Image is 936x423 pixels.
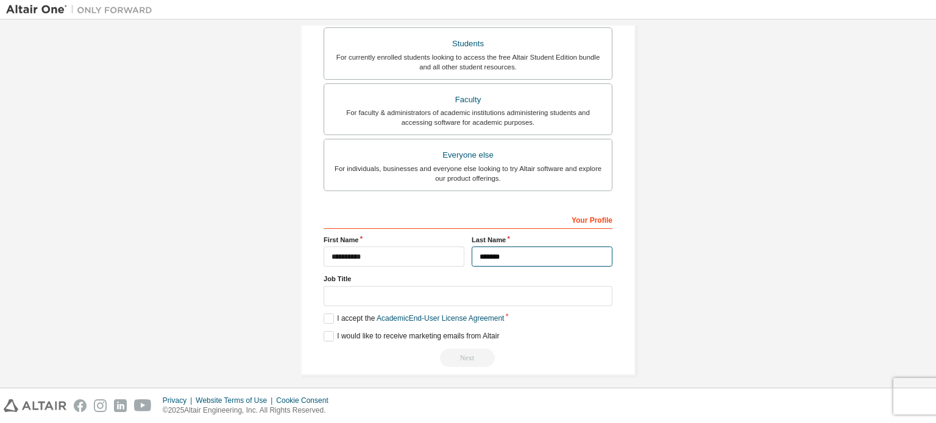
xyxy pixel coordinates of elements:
[6,4,158,16] img: Altair One
[163,396,196,405] div: Privacy
[377,314,504,323] a: Academic End-User License Agreement
[74,399,87,412] img: facebook.svg
[163,405,336,416] p: © 2025 Altair Engineering, Inc. All Rights Reserved.
[331,91,604,108] div: Faculty
[331,164,604,183] div: For individuals, businesses and everyone else looking to try Altair software and explore our prod...
[324,209,612,229] div: Your Profile
[196,396,276,405] div: Website Terms of Use
[94,399,107,412] img: instagram.svg
[324,349,612,367] div: Email already exists
[331,35,604,52] div: Students
[331,108,604,127] div: For faculty & administrators of academic institutions administering students and accessing softwa...
[331,52,604,72] div: For currently enrolled students looking to access the free Altair Student Edition bundle and all ...
[324,274,612,284] label: Job Title
[324,313,504,324] label: I accept the
[134,399,152,412] img: youtube.svg
[324,331,499,341] label: I would like to receive marketing emails from Altair
[324,235,464,245] label: First Name
[331,147,604,164] div: Everyone else
[4,399,66,412] img: altair_logo.svg
[114,399,127,412] img: linkedin.svg
[472,235,612,245] label: Last Name
[276,396,335,405] div: Cookie Consent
